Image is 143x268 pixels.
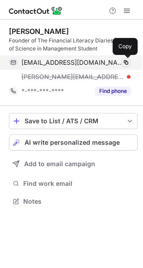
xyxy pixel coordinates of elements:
div: [PERSON_NAME] [9,27,69,36]
div: Founder of The Financial Literacy Diaries | Master of Science in Management Student [9,37,138,53]
span: Notes [23,197,134,205]
span: AI write personalized message [25,139,120,146]
span: Find work email [23,180,134,188]
span: [PERSON_NAME][EMAIL_ADDRESS][DOMAIN_NAME] [21,73,124,81]
img: ContactOut v5.3.10 [9,5,63,16]
div: Save to List / ATS / CRM [25,117,122,125]
span: [EMAIL_ADDRESS][DOMAIN_NAME] [21,59,124,67]
button: save-profile-one-click [9,113,138,129]
button: Find work email [9,177,138,190]
button: AI write personalized message [9,134,138,151]
span: Add to email campaign [24,160,95,167]
button: Add to email campaign [9,156,138,172]
button: Notes [9,195,138,208]
button: Reveal Button [95,87,130,96]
